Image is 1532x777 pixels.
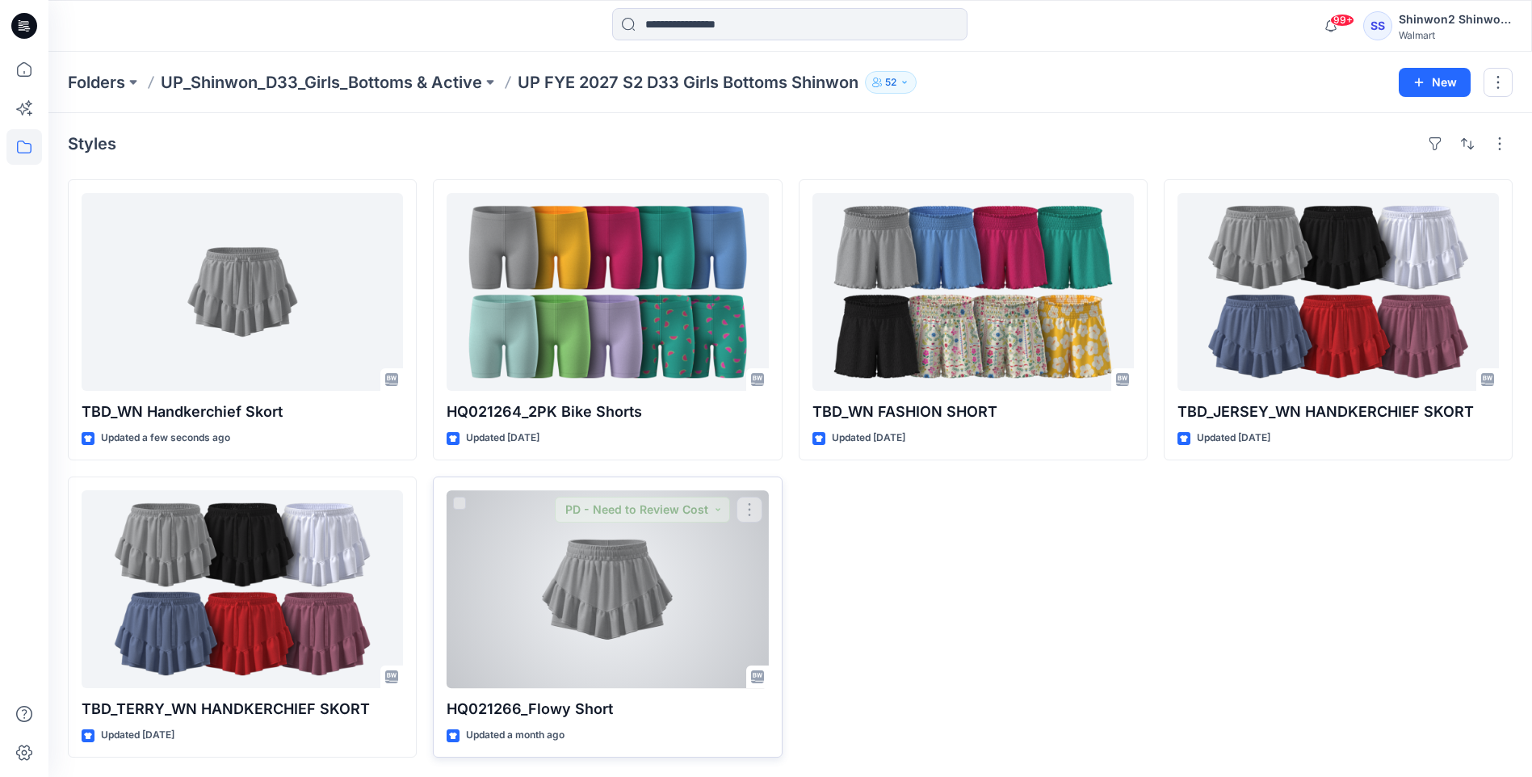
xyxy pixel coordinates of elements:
[1399,68,1471,97] button: New
[82,698,403,720] p: TBD_TERRY_WN HANDKERCHIEF SKORT
[1177,193,1499,391] a: TBD_JERSEY_WN HANDKERCHIEF SKORT
[518,71,858,94] p: UP FYE 2027 S2 D33 Girls Bottoms Shinwon
[68,71,125,94] a: Folders
[82,490,403,688] a: TBD_TERRY_WN HANDKERCHIEF SKORT
[447,490,768,688] a: HQ021266_Flowy Short
[1399,29,1512,41] div: Walmart
[1363,11,1392,40] div: SS
[101,727,174,744] p: Updated [DATE]
[101,430,230,447] p: Updated a few seconds ago
[466,430,539,447] p: Updated [DATE]
[812,193,1134,391] a: TBD_WN FASHION SHORT
[885,73,896,91] p: 52
[1177,401,1499,423] p: TBD_JERSEY_WN HANDKERCHIEF SKORT
[447,698,768,720] p: HQ021266_Flowy Short
[832,430,905,447] p: Updated [DATE]
[447,401,768,423] p: HQ021264_2PK Bike Shorts
[1330,14,1354,27] span: 99+
[447,193,768,391] a: HQ021264_2PK Bike Shorts
[82,193,403,391] a: TBD_WN Handkerchief Skort
[865,71,917,94] button: 52
[812,401,1134,423] p: TBD_WN FASHION SHORT
[1197,430,1270,447] p: Updated [DATE]
[82,401,403,423] p: TBD_WN Handkerchief Skort
[161,71,482,94] a: UP_Shinwon_D33_Girls_Bottoms & Active
[68,134,116,153] h4: Styles
[466,727,565,744] p: Updated a month ago
[1399,10,1512,29] div: Shinwon2 Shinwon2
